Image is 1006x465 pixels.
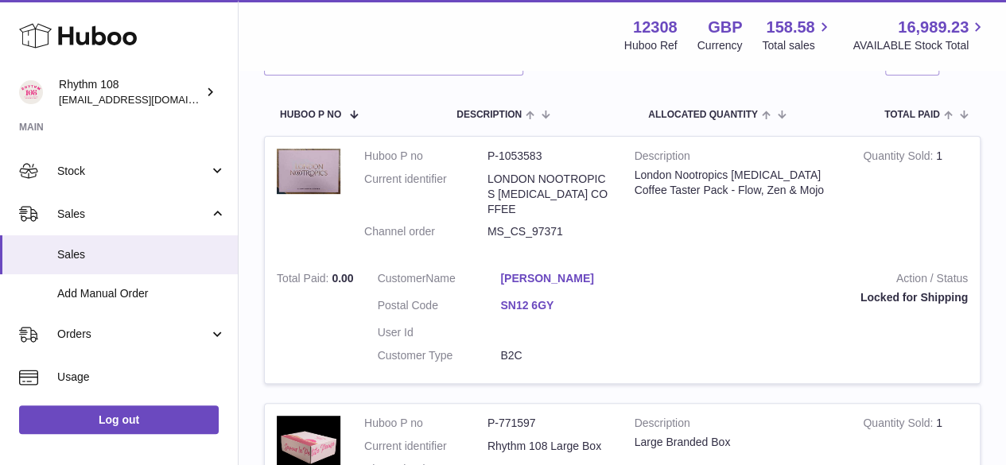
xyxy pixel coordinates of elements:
dt: Name [378,271,501,290]
strong: Quantity Sold [863,417,936,433]
strong: Action / Status [647,271,968,290]
span: Sales [57,207,209,222]
dt: Huboo P no [364,149,487,164]
span: 0.00 [332,272,353,285]
span: Total paid [884,110,940,120]
dt: Channel order [364,224,487,239]
img: 123081753871449.jpg [277,149,340,194]
div: Huboo Ref [624,38,678,53]
a: [PERSON_NAME] [500,271,623,286]
dd: P-1053583 [487,149,611,164]
dd: Rhythm 108 Large Box [487,439,611,454]
span: Usage [57,370,226,385]
span: ALLOCATED Quantity [648,110,758,120]
span: [EMAIL_ADDRESS][DOMAIN_NAME] [59,93,234,106]
strong: Quantity Sold [863,149,936,166]
dt: Current identifier [364,439,487,454]
span: Add Manual Order [57,286,226,301]
dt: Customer Type [378,348,501,363]
a: Log out [19,405,219,434]
strong: Total Paid [277,272,332,289]
div: Rhythm 108 [59,77,202,107]
dd: B2C [500,348,623,363]
a: 16,989.23 AVAILABLE Stock Total [853,17,987,53]
dt: User Id [378,325,501,340]
div: Locked for Shipping [647,290,968,305]
span: Stock [57,164,209,179]
span: Orders [57,327,209,342]
div: Large Branded Box [635,435,840,450]
dd: LONDON NOOTROPICS [MEDICAL_DATA] COFFEE [487,172,611,217]
dt: Postal Code [378,298,501,317]
strong: Description [635,416,840,435]
span: Customer [378,272,426,285]
span: 16,989.23 [898,17,969,38]
strong: Description [635,149,840,168]
span: Sales [57,247,226,262]
dt: Current identifier [364,172,487,217]
div: Currency [697,38,743,53]
span: 158.58 [766,17,814,38]
dt: Huboo P no [364,416,487,431]
span: AVAILABLE Stock Total [853,38,987,53]
span: Huboo P no [280,110,341,120]
td: 1 [851,137,980,259]
a: 158.58 Total sales [762,17,833,53]
dd: MS_CS_97371 [487,224,611,239]
img: internalAdmin-12308@internal.huboo.com [19,80,43,104]
strong: 12308 [633,17,678,38]
dd: P-771597 [487,416,611,431]
span: Description [456,110,522,120]
div: London Nootropics [MEDICAL_DATA] Coffee Taster Pack - Flow, Zen & Mojo [635,168,840,198]
span: Total sales [762,38,833,53]
strong: GBP [708,17,742,38]
a: SN12 6GY [500,298,623,313]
